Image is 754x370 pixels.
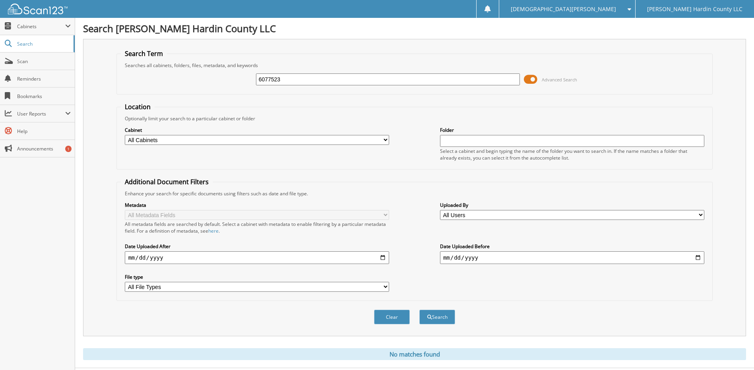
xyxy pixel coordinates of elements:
div: Enhance your search for specific documents using filters such as date and file type. [121,190,708,197]
span: Cabinets [17,23,65,30]
h1: Search [PERSON_NAME] Hardin County LLC [83,22,746,35]
span: Scan [17,58,71,65]
span: Bookmarks [17,93,71,100]
span: [PERSON_NAME] Hardin County LLC [647,7,742,12]
img: scan123-logo-white.svg [8,4,68,14]
span: Help [17,128,71,135]
span: [DEMOGRAPHIC_DATA][PERSON_NAME] [511,7,616,12]
label: Date Uploaded Before [440,243,704,250]
label: Uploaded By [440,202,704,208]
button: Search [419,310,455,324]
span: Reminders [17,75,71,82]
div: Searches all cabinets, folders, files, metadata, and keywords [121,62,708,69]
legend: Location [121,102,155,111]
div: Select a cabinet and begin typing the name of the folder you want to search in. If the name match... [440,148,704,161]
input: start [125,251,389,264]
div: Optionally limit your search to a particular cabinet or folder [121,115,708,122]
input: end [440,251,704,264]
span: Search [17,40,70,47]
label: Date Uploaded After [125,243,389,250]
label: Metadata [125,202,389,208]
span: Announcements [17,145,71,152]
span: Advanced Search [542,77,577,83]
a: here [208,227,219,234]
legend: Search Term [121,49,167,58]
label: Cabinet [125,127,389,133]
legend: Additional Document Filters [121,177,213,186]
div: No matches found [83,348,746,360]
div: All metadata fields are searched by default. Select a cabinet with metadata to enable filtering b... [125,221,389,234]
label: Folder [440,127,704,133]
label: File type [125,274,389,280]
div: 1 [65,146,72,152]
span: User Reports [17,110,65,117]
button: Clear [374,310,410,324]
